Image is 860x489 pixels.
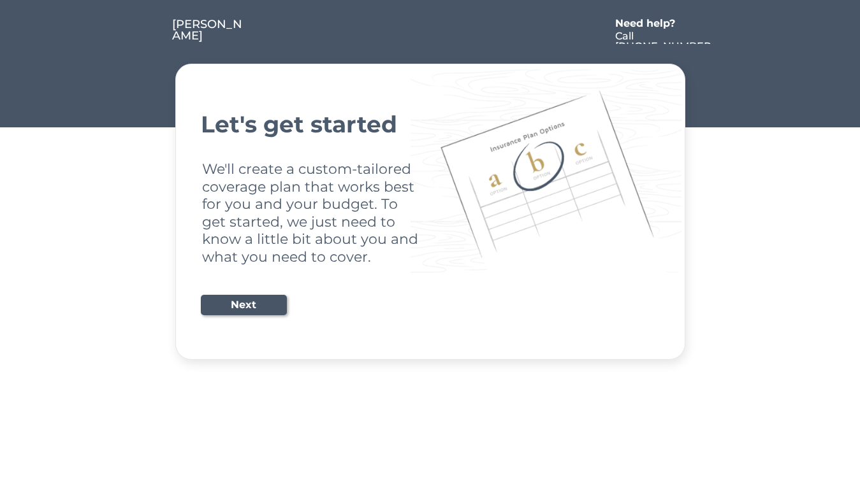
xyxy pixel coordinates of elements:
[615,31,713,44] a: Call [PHONE_NUMBER]
[202,160,421,266] div: We'll create a custom-tailored coverage plan that works best for you and your budget. To get star...
[615,18,689,29] div: Need help?
[201,295,287,315] button: Next
[172,18,245,44] a: [PERSON_NAME]
[201,113,660,136] div: Let's get started
[615,31,713,62] div: Call [PHONE_NUMBER]
[172,18,245,41] div: [PERSON_NAME]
